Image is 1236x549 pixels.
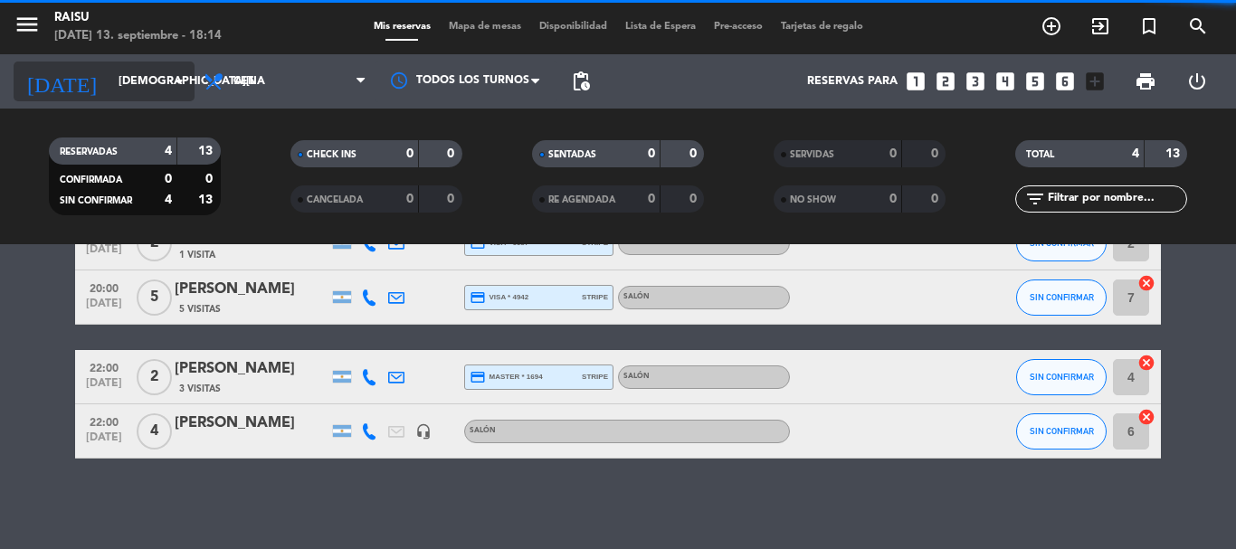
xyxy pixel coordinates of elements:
[582,371,608,383] span: stripe
[772,22,872,32] span: Tarjetas de regalo
[470,369,486,385] i: credit_card
[81,243,127,264] span: [DATE]
[1041,15,1062,37] i: add_circle_outline
[931,147,942,160] strong: 0
[1046,189,1186,209] input: Filtrar por nombre...
[175,412,328,435] div: [PERSON_NAME]
[175,357,328,381] div: [PERSON_NAME]
[137,279,172,316] span: 5
[165,173,172,185] strong: 0
[406,193,414,205] strong: 0
[233,75,265,88] span: Cena
[470,427,496,434] span: Salón
[54,9,222,27] div: Raisu
[307,150,357,159] span: CHECK INS
[964,70,987,93] i: looks_3
[1030,426,1094,436] span: SIN CONFIRMAR
[81,356,127,377] span: 22:00
[1187,15,1209,37] i: search
[14,62,109,101] i: [DATE]
[60,147,118,156] span: RESERVADAS
[648,193,655,205] strong: 0
[582,291,608,303] span: stripe
[440,22,530,32] span: Mapa de mesas
[1024,188,1046,210] i: filter_list
[406,147,414,160] strong: 0
[470,369,543,385] span: master * 1694
[1016,413,1107,450] button: SIN CONFIRMAR
[904,70,927,93] i: looks_one
[198,145,216,157] strong: 13
[934,70,957,93] i: looks_two
[1053,70,1077,93] i: looks_6
[205,173,216,185] strong: 0
[689,193,700,205] strong: 0
[447,193,458,205] strong: 0
[165,145,172,157] strong: 4
[1132,147,1139,160] strong: 4
[179,382,221,396] span: 3 Visitas
[14,11,41,44] button: menu
[1165,147,1184,160] strong: 13
[623,239,650,246] span: Salón
[616,22,705,32] span: Lista de Espera
[14,11,41,38] i: menu
[137,359,172,395] span: 2
[168,71,190,92] i: arrow_drop_down
[570,71,592,92] span: pending_actions
[1016,279,1107,316] button: SIN CONFIRMAR
[179,302,221,317] span: 5 Visitas
[889,193,897,205] strong: 0
[60,175,122,185] span: CONFIRMADA
[365,22,440,32] span: Mis reservas
[790,150,834,159] span: SERVIDAS
[81,411,127,431] span: 22:00
[1089,15,1111,37] i: exit_to_app
[548,195,615,204] span: RE AGENDADA
[81,298,127,318] span: [DATE]
[1137,408,1155,426] i: cancel
[470,289,528,306] span: visa * 4942
[1016,359,1107,395] button: SIN CONFIRMAR
[623,373,650,380] span: Salón
[689,147,700,160] strong: 0
[623,293,650,300] span: Salón
[1138,15,1160,37] i: turned_in_not
[548,150,596,159] span: SENTADAS
[415,423,432,440] i: headset_mic
[1137,274,1155,292] i: cancel
[307,195,363,204] span: CANCELADA
[1030,372,1094,382] span: SIN CONFIRMAR
[179,248,215,262] span: 1 Visita
[470,289,486,306] i: credit_card
[175,278,328,301] div: [PERSON_NAME]
[60,196,132,205] span: SIN CONFIRMAR
[81,277,127,298] span: 20:00
[994,70,1017,93] i: looks_4
[165,194,172,206] strong: 4
[1023,70,1047,93] i: looks_5
[530,22,616,32] span: Disponibilidad
[1171,54,1222,109] div: LOG OUT
[81,431,127,452] span: [DATE]
[198,194,216,206] strong: 13
[1186,71,1208,92] i: power_settings_new
[1137,354,1155,372] i: cancel
[81,377,127,398] span: [DATE]
[54,27,222,45] div: [DATE] 13. septiembre - 18:14
[931,193,942,205] strong: 0
[137,413,172,450] span: 4
[1083,70,1107,93] i: add_box
[447,147,458,160] strong: 0
[648,147,655,160] strong: 0
[807,75,898,88] span: Reservas para
[705,22,772,32] span: Pre-acceso
[790,195,836,204] span: NO SHOW
[1030,292,1094,302] span: SIN CONFIRMAR
[889,147,897,160] strong: 0
[1135,71,1156,92] span: print
[1026,150,1054,159] span: TOTAL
